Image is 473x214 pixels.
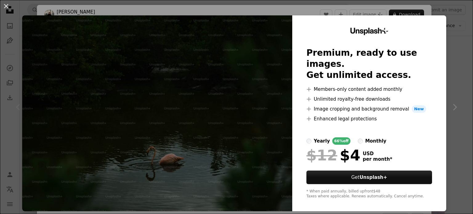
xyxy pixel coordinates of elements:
[306,95,432,103] li: Unlimited royalty-free downloads
[358,139,363,143] input: monthly
[314,137,330,145] div: yearly
[306,139,311,143] input: yearly66%off
[306,86,432,93] li: Members-only content added monthly
[306,105,432,113] li: Image cropping and background removal
[306,115,432,123] li: Enhanced legal protections
[306,47,432,81] h2: Premium, ready to use images. Get unlimited access.
[306,147,337,163] span: $12
[363,151,392,156] span: USD
[306,171,432,184] button: GetUnsplash+
[306,147,360,163] div: $4
[363,156,392,162] span: per month *
[412,105,427,113] span: New
[365,137,386,145] div: monthly
[359,175,387,180] strong: Unsplash+
[332,137,350,145] div: 66% off
[306,189,432,199] div: * When paid annually, billed upfront $48 Taxes where applicable. Renews automatically. Cancel any...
